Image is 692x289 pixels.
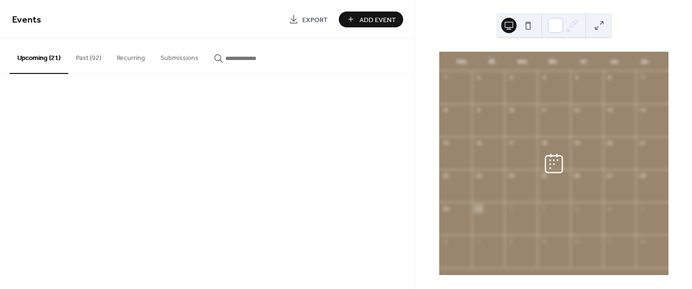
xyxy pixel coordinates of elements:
[475,172,482,180] div: 23
[573,238,581,245] div: 10
[600,52,630,71] div: za.
[302,15,328,25] span: Export
[475,238,482,245] div: 7
[539,52,569,71] div: do.
[573,107,581,114] div: 12
[475,107,482,114] div: 9
[639,172,646,180] div: 28
[12,11,41,29] span: Events
[282,12,335,27] a: Export
[606,238,613,245] div: 11
[573,139,581,146] div: 19
[540,74,547,81] div: 4
[606,172,613,180] div: 27
[442,107,449,114] div: 8
[442,172,449,180] div: 22
[475,139,482,146] div: 16
[540,107,547,114] div: 11
[639,107,646,114] div: 14
[507,74,515,81] div: 3
[339,12,403,27] button: Add Event
[606,74,613,81] div: 6
[573,205,581,212] div: 3
[573,172,581,180] div: 26
[478,52,508,71] div: di.
[442,238,449,245] div: 6
[109,39,153,73] button: Recurring
[639,205,646,212] div: 5
[507,139,515,146] div: 17
[507,107,515,114] div: 10
[359,15,396,25] span: Add Event
[10,39,68,74] button: Upcoming (21)
[475,74,482,81] div: 2
[442,74,449,81] div: 1
[540,139,547,146] div: 18
[507,238,515,245] div: 8
[508,52,539,71] div: wo.
[507,172,515,180] div: 24
[639,139,646,146] div: 21
[507,205,515,212] div: 1
[606,107,613,114] div: 13
[540,205,547,212] div: 2
[639,238,646,245] div: 12
[442,205,449,212] div: 29
[639,74,646,81] div: 7
[569,52,600,71] div: vr.
[540,238,547,245] div: 9
[68,39,109,73] button: Past (92)
[573,74,581,81] div: 5
[540,172,547,180] div: 25
[630,52,661,71] div: zo.
[442,139,449,146] div: 15
[447,52,478,71] div: ma.
[606,205,613,212] div: 4
[606,139,613,146] div: 20
[475,205,482,212] div: 30
[153,39,206,73] button: Submissions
